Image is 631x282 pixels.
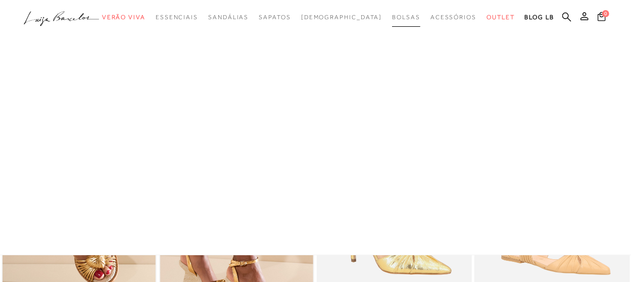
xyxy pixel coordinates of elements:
[259,8,290,27] a: categoryNavScreenReaderText
[430,8,476,27] a: categoryNavScreenReaderText
[301,8,382,27] a: noSubCategoriesText
[392,8,420,27] a: categoryNavScreenReaderText
[487,8,515,27] a: categoryNavScreenReaderText
[156,14,198,21] span: Essenciais
[156,8,198,27] a: categoryNavScreenReaderText
[525,8,554,27] a: BLOG LB
[487,14,515,21] span: Outlet
[208,14,249,21] span: Sandálias
[259,14,290,21] span: Sapatos
[525,14,554,21] span: BLOG LB
[208,8,249,27] a: categoryNavScreenReaderText
[392,14,420,21] span: Bolsas
[102,8,145,27] a: categoryNavScreenReaderText
[301,14,382,21] span: [DEMOGRAPHIC_DATA]
[595,11,609,25] button: 0
[602,10,609,17] span: 0
[430,14,476,21] span: Acessórios
[102,14,145,21] span: Verão Viva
